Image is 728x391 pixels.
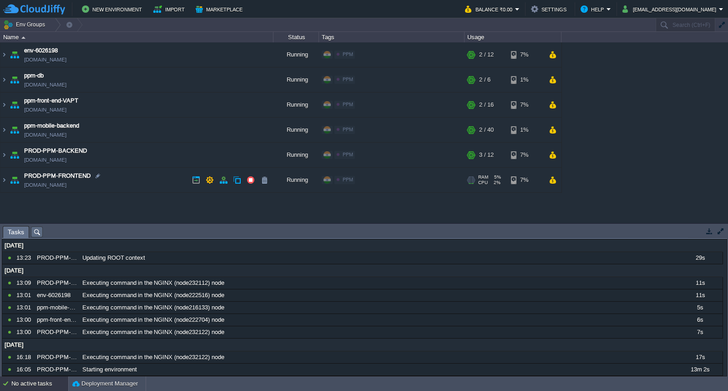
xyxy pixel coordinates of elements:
button: [EMAIL_ADDRESS][DOMAIN_NAME] [622,4,719,15]
button: Settings [531,4,569,15]
img: AMDAwAAAACH5BAEAAAAALAAAAAABAAEAAAICRAEAOw== [8,67,21,92]
a: ppm-front-end-VAPT [24,96,78,105]
button: Deployment Manager [72,379,138,388]
button: Help [581,4,607,15]
span: PPM [343,152,353,157]
img: AMDAwAAAACH5BAEAAAAALAAAAAABAAEAAAICRAEAOw== [0,93,8,117]
div: [DATE] [2,339,723,351]
button: Env Groups [3,18,48,31]
div: 16:05 [16,364,34,376]
div: 2 / 40 [479,118,494,142]
span: Executing command in the NGINX (node216133) node [82,304,224,312]
span: Executing command in the NGINX (node232122) node [82,328,224,336]
div: 16:18 [16,351,34,363]
button: Marketplace [196,4,245,15]
div: Name [1,32,273,42]
div: 13:00 [16,314,34,326]
span: 5% [492,175,501,180]
span: RAM [478,175,488,180]
img: AMDAwAAAACH5BAEAAAAALAAAAAABAAEAAAICRAEAOw== [8,168,21,192]
span: Starting environment [82,365,137,374]
div: 17s [677,351,722,363]
div: 13:01 [16,289,34,301]
span: PPM [343,102,353,107]
div: 1% [511,118,541,142]
div: PROD-PPM-FRONTEND [35,326,79,338]
div: Running [273,67,319,92]
div: 13:23 [16,252,34,264]
div: 13:00 [16,326,34,338]
button: Import [153,4,187,15]
div: ppm-mobile-backend [35,302,79,314]
div: 5s [677,302,722,314]
div: 7% [511,168,541,192]
div: PROD-PPM-FRONTEND [35,351,79,363]
div: Usage [465,32,561,42]
a: [DOMAIN_NAME] [24,55,66,64]
div: 11s [677,289,722,301]
img: AMDAwAAAACH5BAEAAAAALAAAAAABAAEAAAICRAEAOw== [0,42,8,67]
img: CloudJiffy [3,4,65,15]
div: env-6026198 [35,289,79,301]
div: 6s [677,314,722,326]
a: PROD-PPM-BACKEND [24,146,87,155]
span: PPM [343,127,353,132]
div: Status [274,32,318,42]
span: Executing command in the NGINX (node232112) node [82,279,224,287]
div: PROD-PPM-FRONTEND [35,252,79,264]
img: AMDAwAAAACH5BAEAAAAALAAAAAABAAEAAAICRAEAOw== [8,143,21,167]
a: env-6026198 [24,46,58,55]
span: PPM [343,177,353,182]
div: Running [273,93,319,117]
span: Executing command in the NGINX (node222516) node [82,291,224,299]
a: PROD-PPM-FRONTEND [24,171,91,180]
span: PPM [343,77,353,82]
button: New Environment [82,4,145,15]
div: PROD-PPM-FRONTEND [35,364,79,376]
a: [DOMAIN_NAME] [24,180,66,190]
button: Balance ₹0.00 [465,4,515,15]
div: 7% [511,93,541,117]
div: 1% [511,67,541,92]
span: 2% [491,180,500,185]
a: ppm-db [24,71,44,80]
span: PPM [343,51,353,57]
div: [DATE] [2,240,723,252]
div: No active tasks [11,376,68,391]
div: 2 / 16 [479,93,494,117]
div: 13:01 [16,302,34,314]
div: PROD-PPM-BACKEND [35,277,79,289]
a: [DOMAIN_NAME] [24,155,66,165]
div: Running [273,42,319,67]
span: CPU [478,180,488,185]
div: 2 / 6 [479,67,490,92]
img: AMDAwAAAACH5BAEAAAAALAAAAAABAAEAAAICRAEAOw== [8,93,21,117]
img: AMDAwAAAACH5BAEAAAAALAAAAAABAAEAAAICRAEAOw== [0,118,8,142]
img: AMDAwAAAACH5BAEAAAAALAAAAAABAAEAAAICRAEAOw== [0,67,8,92]
a: ppm-mobile-backend [24,121,79,130]
div: ppm-front-end-VAPT [35,314,79,326]
div: 7s [677,326,722,338]
div: 13:09 [16,277,34,289]
img: AMDAwAAAACH5BAEAAAAALAAAAAABAAEAAAICRAEAOw== [8,118,21,142]
div: Running [273,118,319,142]
a: [DOMAIN_NAME] [24,105,66,114]
span: Executing command in the NGINX (node232122) node [82,353,224,361]
div: 29s [677,252,722,264]
span: Tasks [8,226,24,238]
div: 11s [677,277,722,289]
div: Running [273,143,319,167]
div: [DATE] [2,265,723,277]
span: Updating ROOT context [82,254,145,262]
img: AMDAwAAAACH5BAEAAAAALAAAAAABAAEAAAICRAEAOw== [8,42,21,67]
iframe: chat widget [690,355,719,382]
div: 7% [511,42,541,67]
span: Executing command in the NGINX (node222704) node [82,316,224,324]
div: 7% [511,143,541,167]
img: AMDAwAAAACH5BAEAAAAALAAAAAABAAEAAAICRAEAOw== [0,143,8,167]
